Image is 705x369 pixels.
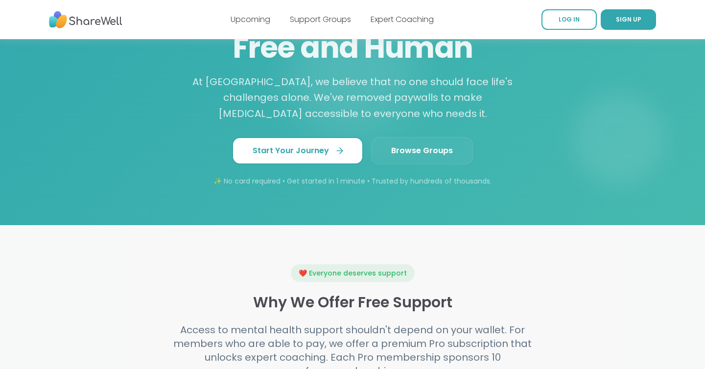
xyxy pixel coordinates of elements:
[188,74,517,122] p: At [GEOGRAPHIC_DATA], we believe that no one should face life's challenges alone. We've removed p...
[102,176,603,186] p: ✨ No card required • Get started in 1 minute • Trusted by hundreds of thousands.
[371,14,434,25] a: Expert Coaching
[371,137,473,164] a: Browse Groups
[391,145,453,157] span: Browse Groups
[233,27,473,68] span: Free and Human
[232,137,363,164] a: Start Your Journey
[601,9,656,30] a: SIGN UP
[616,15,641,23] span: SIGN UP
[290,14,351,25] a: Support Groups
[253,145,343,157] span: Start Your Journey
[231,14,270,25] a: Upcoming
[133,294,572,311] h3: Why We Offer Free Support
[49,6,122,33] img: ShareWell Nav Logo
[541,9,597,30] a: LOG IN
[559,15,580,23] span: LOG IN
[291,264,415,282] div: ❤️ Everyone deserves support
